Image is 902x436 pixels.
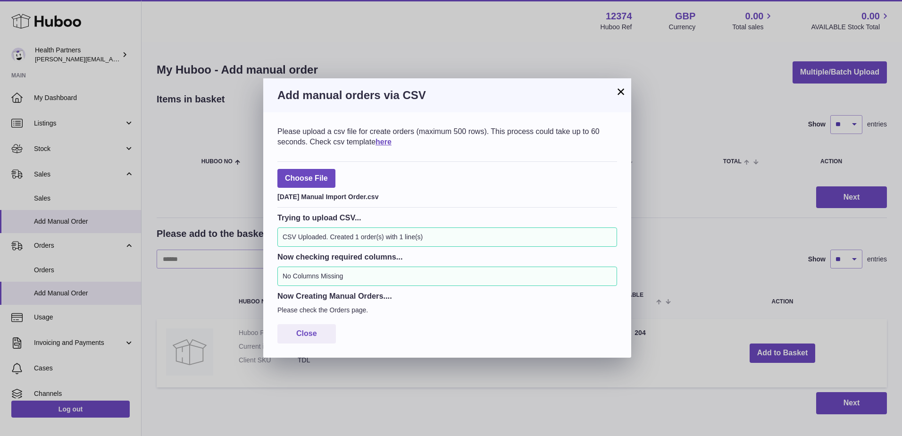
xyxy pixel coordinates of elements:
[277,306,617,315] p: Please check the Orders page.
[277,190,617,201] div: [DATE] Manual Import Order.csv
[277,169,335,188] span: Choose File
[376,138,392,146] a: here
[277,267,617,286] div: No Columns Missing
[277,126,617,147] div: Please upload a csv file for create orders (maximum 500 rows). This process could take up to 60 s...
[277,212,617,223] h3: Trying to upload CSV...
[277,227,617,247] div: CSV Uploaded. Created 1 order(s) with 1 line(s)
[277,324,336,344] button: Close
[277,291,617,301] h3: Now Creating Manual Orders....
[277,252,617,262] h3: Now checking required columns...
[615,86,626,97] button: ×
[296,329,317,337] span: Close
[277,88,617,103] h3: Add manual orders via CSV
